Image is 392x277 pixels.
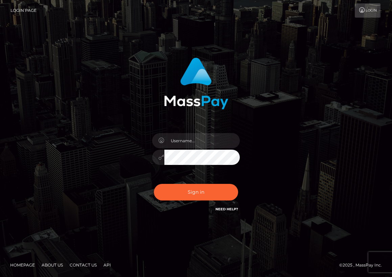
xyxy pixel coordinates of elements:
a: Login Page [10,3,37,18]
a: Homepage [7,260,38,270]
button: Sign in [154,184,238,200]
a: Need Help? [215,207,238,211]
a: Contact Us [67,260,99,270]
input: Username... [164,133,240,148]
img: MassPay Login [164,58,228,109]
a: Login [355,3,381,18]
a: About Us [39,260,66,270]
div: © 2025 , MassPay Inc. [339,261,387,269]
a: API [101,260,114,270]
